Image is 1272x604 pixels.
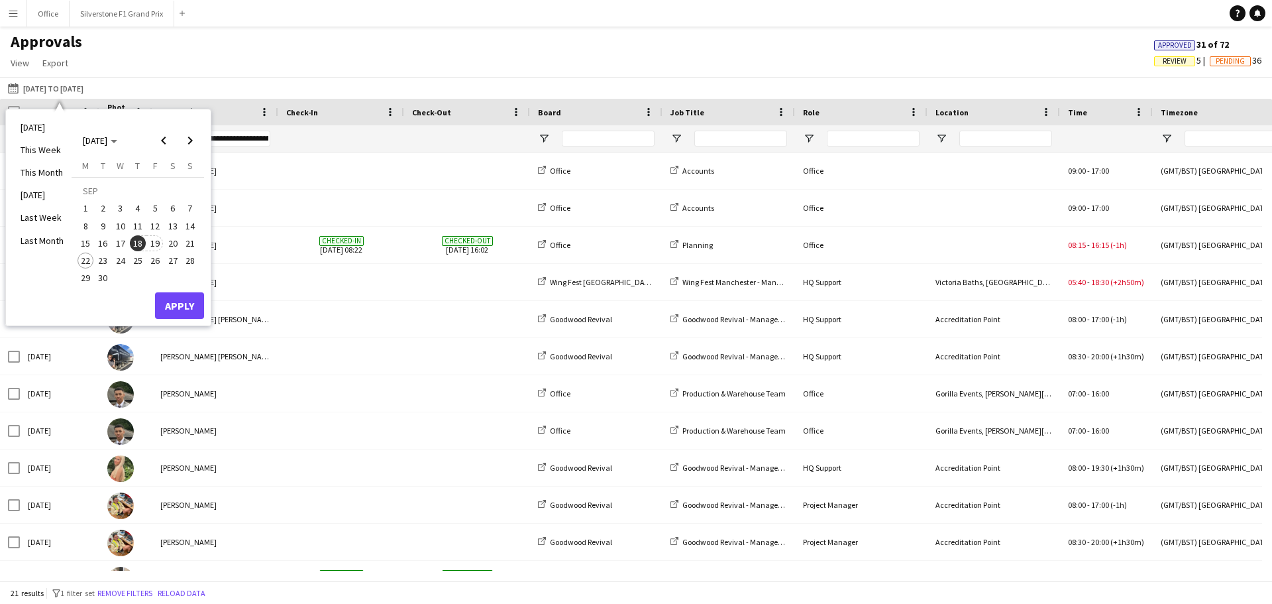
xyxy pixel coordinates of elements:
button: 10-09-2025 [112,217,129,235]
span: 3 [113,201,129,217]
input: Role Filter Input [827,131,920,147]
button: Open Filter Menu [538,133,550,145]
a: Office [538,426,570,436]
span: (+1h30m) [1110,351,1144,361]
span: - [1087,314,1090,324]
button: Remove filters [95,586,155,601]
a: View [5,54,34,72]
button: 17-09-2025 [112,235,129,252]
button: 02-09-2025 [94,200,111,217]
button: 25-09-2025 [129,252,146,269]
a: Accounts [670,166,714,176]
span: 24 [113,253,129,269]
span: 1 [78,201,93,217]
a: Goodwood Revival [538,537,612,547]
span: 16:00 [1091,426,1109,436]
div: [PERSON_NAME] [152,375,278,412]
button: Previous month [150,127,177,154]
span: 27 [165,253,181,269]
span: Office [550,389,570,398]
span: 09:00 [1068,203,1086,213]
span: 30 [95,271,111,286]
button: 27-09-2025 [164,252,181,269]
span: - [1087,166,1090,176]
button: Office [27,1,70,27]
span: 31 of 72 [1154,38,1229,50]
button: 14-09-2025 [182,217,199,235]
button: Reload data [155,586,208,601]
span: M [82,160,89,172]
div: [DATE] [20,338,99,375]
span: [DATE] 13:13 [286,561,396,597]
div: [DATE] [20,561,99,597]
span: 28 [182,253,198,269]
div: Accreditation Point [927,487,1060,523]
li: This Week [13,139,72,161]
span: 19 [147,235,163,251]
input: Job Title Filter Input [694,131,787,147]
li: [DATE] [13,184,72,206]
button: Open Filter Menu [1161,133,1173,145]
span: 08:30 [1068,537,1086,547]
img: Elias White [107,381,134,408]
div: [DATE] [20,487,99,523]
span: 8 [78,218,93,234]
span: 7 [182,201,198,217]
button: Silverstone F1 Grand Prix [70,1,174,27]
div: HQ Support [795,264,927,300]
button: 29-09-2025 [77,269,94,286]
a: Goodwood Revival - Management [670,537,796,547]
span: Role [803,107,820,117]
a: Wing Fest [GEOGRAPHIC_DATA] [538,277,656,287]
div: Office [795,561,927,597]
span: - [1087,537,1090,547]
span: 08:00 [1068,314,1086,324]
span: 29 [78,271,93,286]
button: Apply [155,292,204,319]
span: 16:00 [1091,389,1109,398]
span: Wing Fest [GEOGRAPHIC_DATA] [550,277,656,287]
img: Katie Armstrong [107,567,134,593]
a: Wing Fest Manchester - Management Team [670,277,829,287]
span: Pending [1216,57,1245,66]
a: Planning [670,240,713,250]
a: Goodwood Revival [538,314,612,324]
span: [DATE] 08:22 [286,227,396,263]
button: Open Filter Menu [670,133,682,145]
span: 26 [147,253,163,269]
div: [DATE] [20,375,99,412]
button: 08-09-2025 [77,217,94,235]
span: Date [28,107,46,117]
span: 23 [95,253,111,269]
span: Production & Warehouse Team [682,426,786,436]
span: 16:15 [1091,240,1109,250]
li: [DATE] [13,116,72,139]
div: HQ Support [795,338,927,375]
span: 11 [130,218,146,234]
span: [DATE] [83,135,107,147]
span: Office [550,240,570,250]
span: 13 [165,218,181,234]
span: 12 [147,218,163,234]
span: Check-Out [412,107,451,117]
div: [PERSON_NAME] [152,561,278,597]
button: 18-09-2025 [129,235,146,252]
span: 09:00 [1068,166,1086,176]
a: Goodwood Revival - Management [670,500,796,510]
span: 16 [95,235,111,251]
span: 18 [130,235,146,251]
a: Office [538,203,570,213]
span: 2 [95,201,111,217]
span: 20 [165,235,181,251]
span: Goodwood Revival [550,537,612,547]
span: Goodwood Revival - Management [682,537,796,547]
div: [PERSON_NAME] [152,227,278,263]
span: 15 [78,235,93,251]
span: 07:00 [1068,426,1086,436]
img: Georgina Masterson-Cox [107,493,134,519]
button: 07-09-2025 [182,200,199,217]
span: 5 [147,201,163,217]
span: Office [550,426,570,436]
span: Location [935,107,969,117]
span: 17:00 [1091,500,1109,510]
